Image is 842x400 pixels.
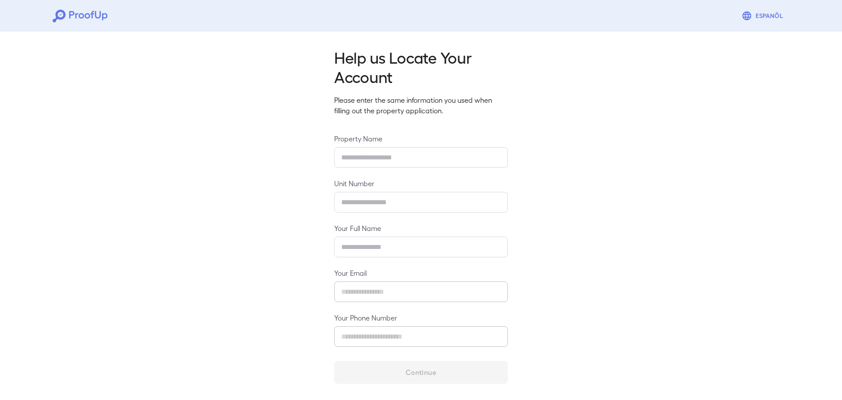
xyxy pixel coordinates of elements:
[334,133,508,144] label: Property Name
[334,95,508,116] p: Please enter the same information you used when filling out the property application.
[738,7,789,25] button: Espanõl
[334,313,508,323] label: Your Phone Number
[334,47,508,86] h2: Help us Locate Your Account
[334,268,508,278] label: Your Email
[334,178,508,188] label: Unit Number
[334,223,508,233] label: Your Full Name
